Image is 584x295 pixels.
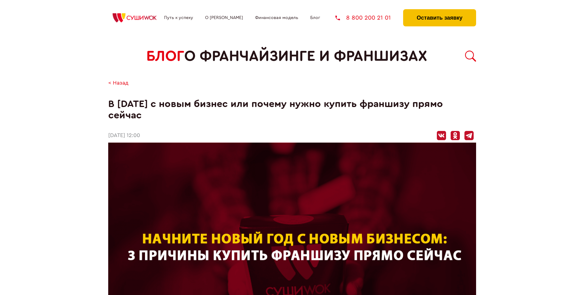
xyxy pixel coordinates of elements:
a: Финансовая модель [255,15,298,20]
h1: В [DATE] с новым бизнес или почему нужно купить франшизу прямо сейчас [108,98,476,121]
time: [DATE] 12:00 [108,132,140,139]
a: Путь к успеху [164,15,193,20]
span: о франчайзинге и франшизах [184,48,427,65]
span: 8 800 200 21 01 [346,15,391,21]
button: Оставить заявку [403,9,476,26]
a: Блог [310,15,320,20]
a: 8 800 200 21 01 [335,15,391,21]
a: < Назад [108,80,128,86]
a: О [PERSON_NAME] [205,15,243,20]
span: БЛОГ [146,48,184,65]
